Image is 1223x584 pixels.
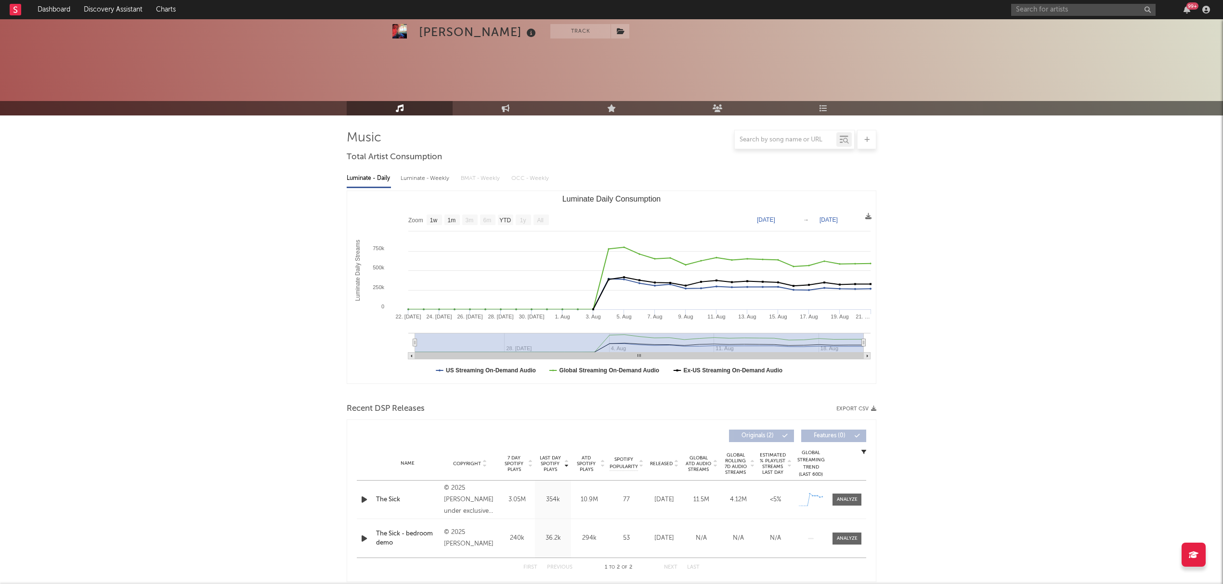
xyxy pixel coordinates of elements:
[457,314,483,319] text: 26. [DATE]
[836,406,876,412] button: Export CSV
[592,562,645,573] div: 1 2 2
[585,314,600,319] text: 3. Aug
[483,217,492,224] text: 6m
[408,217,423,224] text: Zoom
[573,533,605,543] div: 294k
[796,449,825,478] div: Global Streaming Trend (Last 60D)
[685,455,712,472] span: Global ATD Audio Streams
[759,495,792,505] div: <5%
[807,433,852,439] span: Features ( 0 )
[427,314,452,319] text: 24. [DATE]
[373,284,384,290] text: 250k
[664,565,677,570] button: Next
[573,455,599,472] span: ATD Spotify Plays
[685,533,717,543] div: N/A
[801,430,866,442] button: Features(0)
[501,533,533,543] div: 240k
[559,367,660,374] text: Global Streaming On-Demand Audio
[729,430,794,442] button: Originals(2)
[446,367,536,374] text: US Streaming On-Demand Audio
[610,495,643,505] div: 77
[622,565,627,570] span: of
[537,495,569,505] div: 354k
[555,314,570,319] text: 1. Aug
[520,217,526,224] text: 1y
[735,136,836,144] input: Search by song name or URL
[610,456,638,470] span: Spotify Popularity
[381,304,384,309] text: 0
[769,314,787,319] text: 15. Aug
[647,314,662,319] text: 7. Aug
[687,565,700,570] button: Last
[376,460,439,467] div: Name
[550,24,611,38] button: Track
[401,170,451,187] div: Luminate - Weekly
[501,495,533,505] div: 3.05M
[820,216,838,223] text: [DATE]
[759,533,792,543] div: N/A
[396,314,421,319] text: 22. [DATE]
[759,452,786,475] span: Estimated % Playlist Streams Last Day
[856,314,870,319] text: 21. …
[347,170,391,187] div: Luminate - Daily
[562,195,661,203] text: Luminate Daily Consumption
[537,455,563,472] span: Last Day Spotify Plays
[722,495,755,505] div: 4.12M
[757,216,775,223] text: [DATE]
[738,314,756,319] text: 13. Aug
[488,314,514,319] text: 28. [DATE]
[707,314,725,319] text: 11. Aug
[1011,4,1156,16] input: Search for artists
[376,529,439,548] a: The Sick - bedroom demo
[444,482,496,517] div: © 2025 [PERSON_NAME] under exclusive license to Atlantic Music Group LLC
[648,533,680,543] div: [DATE]
[347,191,875,383] svg: Luminate Daily Consumption
[419,24,538,40] div: [PERSON_NAME]
[678,314,693,319] text: 9. Aug
[430,217,438,224] text: 1w
[347,152,442,163] span: Total Artist Consumption
[354,240,361,301] text: Luminate Daily Streams
[537,533,569,543] div: 36.2k
[1184,6,1190,13] button: 99+
[735,433,780,439] span: Originals ( 2 )
[616,314,631,319] text: 5. Aug
[519,314,545,319] text: 30. [DATE]
[376,495,439,505] a: The Sick
[373,245,384,251] text: 750k
[501,455,527,472] span: 7 Day Spotify Plays
[1186,2,1198,10] div: 99 +
[499,217,511,224] text: YTD
[523,565,537,570] button: First
[610,533,643,543] div: 53
[466,217,474,224] text: 3m
[573,495,605,505] div: 10.9M
[373,265,384,270] text: 500k
[685,495,717,505] div: 11.5M
[648,495,680,505] div: [DATE]
[537,217,543,224] text: All
[453,461,481,467] span: Copyright
[347,403,425,415] span: Recent DSP Releases
[650,461,673,467] span: Released
[803,216,809,223] text: →
[722,533,755,543] div: N/A
[800,314,818,319] text: 17. Aug
[831,314,848,319] text: 19. Aug
[609,565,615,570] span: to
[684,367,783,374] text: Ex-US Streaming On-Demand Audio
[444,527,496,550] div: © 2025 [PERSON_NAME]
[722,452,749,475] span: Global Rolling 7D Audio Streams
[547,565,572,570] button: Previous
[448,217,456,224] text: 1m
